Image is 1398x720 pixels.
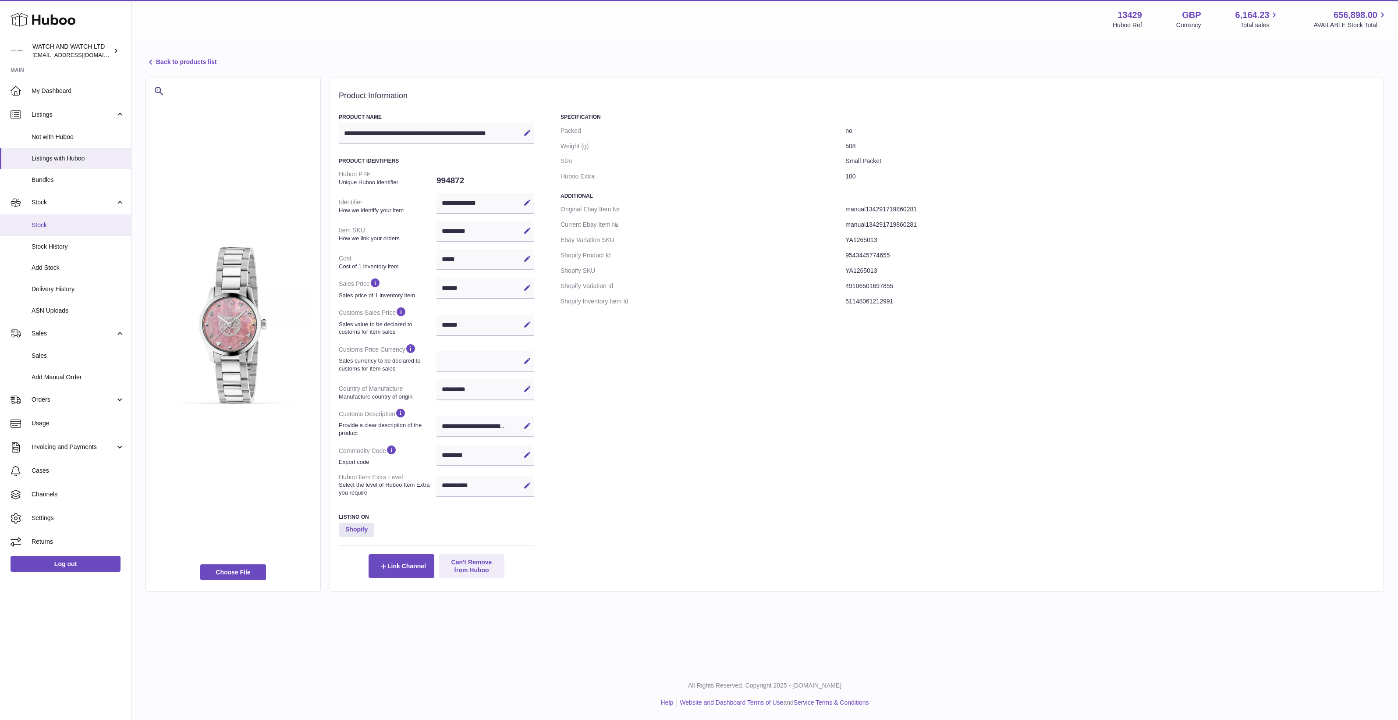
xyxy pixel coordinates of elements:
a: 656,898.00 AVAILABLE Stock Total [1313,9,1387,29]
a: Website and Dashboard Terms of Use [680,699,783,706]
button: Link Channel [369,554,434,578]
strong: GBP [1182,9,1201,21]
strong: Sales currency to be declared to customs for item sales [339,357,434,372]
span: Channels [32,490,124,499]
strong: Provide a clear description of the product [339,421,434,437]
dt: Huboo Extra [561,169,845,184]
img: internalAdmin-13429@internal.huboo.com [11,44,24,57]
strong: Unique Huboo identifier [339,178,434,186]
dd: manual134291719860281 [845,202,1375,217]
h3: Product Identifiers [339,157,534,164]
strong: Cost of 1 inventory item [339,263,434,271]
dd: YA1265013 [845,263,1375,278]
strong: Shopify [339,523,374,537]
span: Not with Huboo [32,133,124,141]
strong: How we link your orders [339,235,434,242]
dt: Customs Price Currency [339,339,436,376]
dd: 49106501697855 [845,278,1375,294]
dt: Size [561,153,845,169]
span: Usage [32,419,124,428]
dd: 100 [845,169,1375,184]
strong: Select the level of Huboo Item Extra you require [339,481,434,496]
dt: Huboo P № [339,167,436,189]
span: ASN Uploads [32,307,124,315]
span: Stock [32,198,115,207]
dt: Shopify SKU [561,263,845,278]
dd: 994872 [436,171,534,190]
dt: Item SKU [339,223,436,246]
dd: YA1265013 [845,232,1375,248]
span: Invoicing and Payments [32,443,115,451]
dt: Customs Description [339,404,436,440]
strong: Export code [339,458,434,466]
dt: Commodity Code [339,441,436,470]
strong: Sales value to be declared to customs for item sales [339,321,434,336]
span: Delivery History [32,285,124,293]
span: [EMAIL_ADDRESS][DOMAIN_NAME] [32,51,129,58]
img: 1719860281.jpg [155,247,312,404]
dt: Customs Sales Price [339,303,436,339]
span: Add Stock [32,264,124,272]
dt: Identifier [339,195,436,217]
span: Sales [32,352,124,360]
dt: Shopify Product Id [561,248,845,263]
li: and [677,699,869,707]
span: Returns [32,538,124,546]
strong: Manufacture country of origin [339,393,434,401]
span: Stock [32,221,124,229]
dd: no [845,123,1375,139]
span: 6,164.23 [1235,9,1270,21]
dd: 508 [845,139,1375,154]
h3: Listing On [339,513,534,520]
span: Cases [32,467,124,475]
dt: Current Ebay Item № [561,217,845,232]
strong: How we identify your item [339,207,434,214]
dt: Packed [561,123,845,139]
span: Sales [32,329,115,338]
button: Can't Remove from Huboo [439,554,504,578]
strong: Sales price of 1 inventory item [339,292,434,299]
span: Orders [32,396,115,404]
dd: 9543445774655 [845,248,1375,263]
span: Listings with Huboo [32,154,124,163]
div: Huboo Ref [1113,21,1142,29]
p: All Rights Reserved. Copyright 2025 - [DOMAIN_NAME] [138,681,1391,690]
dt: Country of Manufacture [339,381,436,404]
span: Listings [32,110,115,119]
dt: Cost [339,251,436,274]
dd: 51148061212991 [845,294,1375,309]
span: Stock History [32,242,124,251]
a: 6,164.23 Total sales [1235,9,1280,29]
div: Currency [1176,21,1201,29]
span: 656,898.00 [1334,9,1377,21]
a: Help [661,699,674,706]
span: Add Manual Order [32,373,124,381]
span: Bundles [32,176,124,184]
span: Choose File [200,564,266,580]
dt: Huboo Item Extra Level [339,470,436,500]
dt: Ebay Variation SKU [561,232,845,248]
dt: Original Ebay Item № [561,202,845,217]
a: Back to products list [145,57,216,68]
dt: Shopify Variation Id [561,278,845,294]
dd: manual134291719860281 [845,217,1375,232]
span: My Dashboard [32,87,124,95]
h3: Specification [561,114,1375,121]
a: Service Terms & Conditions [794,699,869,706]
span: AVAILABLE Stock Total [1313,21,1387,29]
dd: Small Packet [845,153,1375,169]
h3: Product Name [339,114,534,121]
strong: 13429 [1118,9,1142,21]
div: WATCH AND WATCH LTD [32,43,111,59]
span: Total sales [1240,21,1279,29]
dt: Sales Price [339,274,436,303]
a: Log out [11,556,121,572]
h3: Additional [561,192,1375,200]
span: Settings [32,514,124,522]
dt: Shopify Inventory Item Id [561,294,845,309]
dt: Weight (g) [561,139,845,154]
h2: Product Information [339,91,1375,101]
